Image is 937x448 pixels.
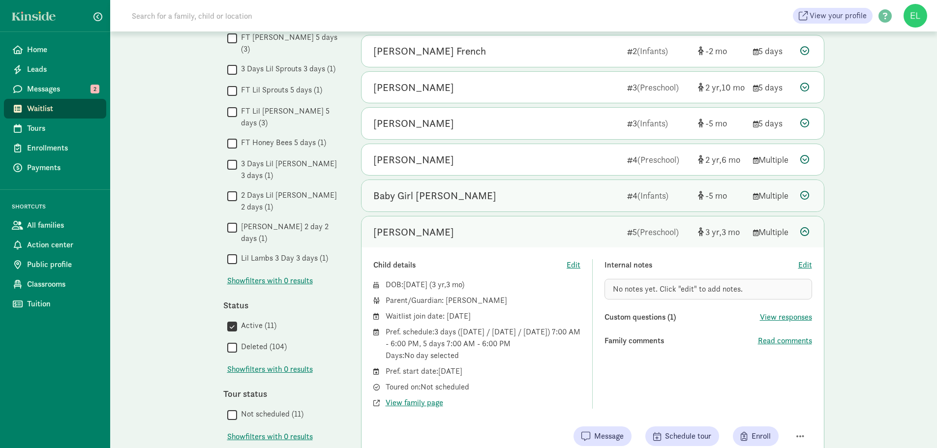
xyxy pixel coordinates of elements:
[753,44,792,58] div: 5 days
[237,320,276,331] label: Active (11)
[373,224,454,240] div: Benjamin Miskimin
[4,274,106,294] a: Classrooms
[605,311,760,323] div: Custom questions (1)
[386,326,581,361] div: Pref. schedule: 3 days ([DATE] / [DATE] / [DATE]) 7:00 AM - 6:00 PM, 5 days 7:00 AM - 6:00 PM Day...
[4,215,106,235] a: All families
[373,259,567,271] div: Child details
[888,401,937,448] div: Chat Widget
[4,79,106,99] a: Messages 2
[798,259,812,271] button: Edit
[4,235,106,255] a: Action center
[567,259,580,271] span: Edit
[627,44,690,58] div: 2
[237,408,303,420] label: Not scheduled (11)
[722,82,745,93] span: 10
[91,85,99,93] span: 2
[237,341,287,353] label: Deleted (104)
[810,10,867,22] span: View your profile
[227,363,313,375] button: Showfilters with 0 results
[237,63,335,75] label: 3 Days Lil Sprouts 3 days (1)
[753,153,792,166] div: Multiple
[705,45,727,57] span: -2
[227,431,313,443] span: Show filters with 0 results
[637,190,668,201] span: (Infants)
[613,284,743,294] span: No notes yet. Click "edit" to add notes.
[705,118,727,129] span: -5
[27,103,98,115] span: Waitlist
[27,162,98,174] span: Payments
[386,279,581,291] div: DOB: ( )
[237,84,322,96] label: FT Lil Sprouts 5 days (1)
[722,154,740,165] span: 6
[753,117,792,130] div: 5 days
[223,387,341,400] div: Tour status
[637,82,679,93] span: (Preschool)
[574,426,632,446] button: Message
[4,40,106,60] a: Home
[373,152,454,168] div: Isabella Dolan
[237,189,341,213] label: 2 Days Lil [PERSON_NAME] 2 days (1)
[698,225,745,239] div: [object Object]
[386,310,581,322] div: Waitlist join date: [DATE]
[637,154,679,165] span: (Preschool)
[27,278,98,290] span: Classrooms
[705,190,727,201] span: -5
[627,81,690,94] div: 3
[373,116,454,131] div: Carson Sutton
[637,45,668,57] span: (Infants)
[386,397,443,409] button: View family page
[705,82,722,93] span: 2
[605,259,798,271] div: Internal notes
[27,259,98,270] span: Public profile
[237,252,328,264] label: Lil Lambs 3 Day 3 days (1)
[627,153,690,166] div: 4
[4,294,106,314] a: Tuition
[27,122,98,134] span: Tours
[373,43,486,59] div: Cooper French
[27,44,98,56] span: Home
[237,31,341,55] label: FT [PERSON_NAME] 5 days (3)
[227,363,313,375] span: Show filters with 0 results
[645,426,719,446] button: Schedule tour
[753,189,792,202] div: Multiple
[386,381,581,393] div: Toured on: Not scheduled
[594,430,624,442] span: Message
[373,80,454,95] div: Lilly G
[446,279,462,290] span: 3
[627,189,690,202] div: 4
[227,275,313,287] span: Show filters with 0 results
[373,188,496,204] div: Baby Girl Gibson
[386,365,581,377] div: Pref. start date: [DATE]
[27,239,98,251] span: Action center
[793,8,873,24] a: View your profile
[227,275,313,287] button: Showfilters with 0 results
[698,153,745,166] div: [object Object]
[722,226,740,238] span: 3
[760,311,812,323] button: View responses
[605,335,758,347] div: Family comments
[637,118,668,129] span: (Infants)
[705,154,722,165] span: 2
[27,142,98,154] span: Enrollments
[665,430,711,442] span: Schedule tour
[386,295,581,306] div: Parent/Guardian: [PERSON_NAME]
[627,117,690,130] div: 3
[403,279,427,290] span: [DATE]
[705,226,722,238] span: 3
[4,138,106,158] a: Enrollments
[237,221,341,244] label: [PERSON_NAME] 2 day 2 days (1)
[4,158,106,178] a: Payments
[4,255,106,274] a: Public profile
[753,225,792,239] div: Multiple
[698,189,745,202] div: [object Object]
[4,99,106,119] a: Waitlist
[758,335,812,347] button: Read comments
[237,158,341,181] label: 3 Days Lil [PERSON_NAME] 3 days (1)
[637,226,679,238] span: (Preschool)
[27,63,98,75] span: Leads
[4,119,106,138] a: Tours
